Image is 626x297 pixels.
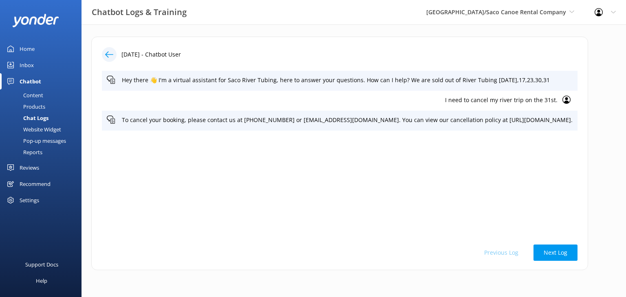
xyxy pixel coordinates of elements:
[5,90,82,101] a: Content
[122,76,573,85] p: Hey there 👋 I'm a virtual assistant for Saco River Tubing, here to answer your questions. How can...
[121,50,181,59] p: [DATE] - Chatbot User
[5,90,43,101] div: Content
[36,273,47,289] div: Help
[5,101,45,112] div: Products
[107,96,558,105] p: I need to cancel my river trip on the 31st.
[5,146,82,158] a: Reports
[426,8,566,16] span: [GEOGRAPHIC_DATA]/Saco Canoe Rental Company
[5,146,42,158] div: Reports
[5,112,82,124] a: Chat Logs
[20,176,51,192] div: Recommend
[122,116,573,124] p: To cancel your booking, please contact us at [PHONE_NUMBER] or [EMAIL_ADDRESS][DOMAIN_NAME]. You ...
[5,124,61,135] div: Website Widget
[5,135,82,146] a: Pop-up messages
[5,112,48,124] div: Chat Logs
[20,57,34,73] div: Inbox
[20,159,39,176] div: Reviews
[20,41,35,57] div: Home
[5,124,82,135] a: Website Widget
[533,245,578,261] button: Next Log
[20,192,39,208] div: Settings
[25,256,58,273] div: Support Docs
[5,101,82,112] a: Products
[92,6,187,19] h3: Chatbot Logs & Training
[20,73,41,90] div: Chatbot
[5,135,66,146] div: Pop-up messages
[12,14,59,27] img: yonder-white-logo.png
